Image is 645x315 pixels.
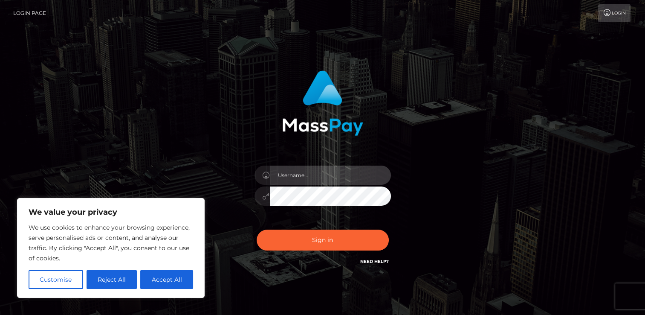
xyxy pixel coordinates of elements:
p: We use cookies to enhance your browsing experience, serve personalised ads or content, and analys... [29,222,193,263]
button: Reject All [87,270,137,289]
a: Need Help? [360,259,389,264]
a: Login Page [13,4,46,22]
button: Accept All [140,270,193,289]
div: We value your privacy [17,198,205,298]
button: Sign in [257,230,389,251]
input: Username... [270,166,391,185]
p: We value your privacy [29,207,193,217]
img: MassPay Login [282,70,363,136]
button: Customise [29,270,83,289]
a: Login [598,4,631,22]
